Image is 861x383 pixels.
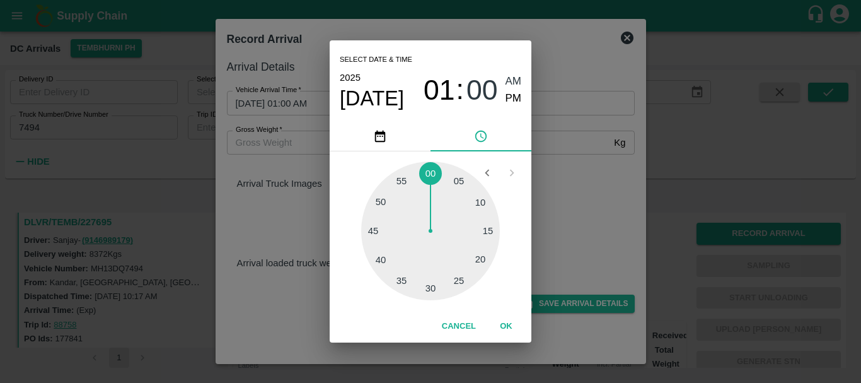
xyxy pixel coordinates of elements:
button: 00 [466,73,498,107]
button: Cancel [437,315,481,338]
span: : [456,73,464,107]
button: AM [506,73,522,90]
button: 2025 [340,69,361,86]
button: pick time [430,121,531,151]
span: 00 [466,74,498,107]
button: PM [506,90,522,107]
span: Select date & time [340,50,412,69]
button: pick date [330,121,430,151]
button: 01 [424,73,455,107]
button: OK [486,315,526,338]
button: Open previous view [475,161,499,185]
button: [DATE] [340,86,404,111]
span: 01 [424,74,455,107]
